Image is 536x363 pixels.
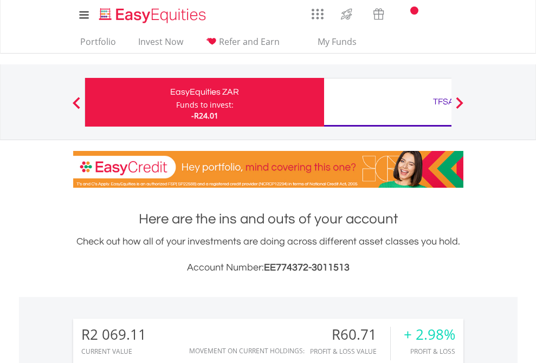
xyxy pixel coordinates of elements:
a: Notifications [395,3,422,24]
span: -R24.01 [191,110,218,121]
div: Funds to invest: [176,100,234,110]
div: R2 069.11 [81,327,146,342]
a: Invest Now [134,36,188,53]
img: thrive-v2.svg [338,5,356,23]
img: vouchers-v2.svg [370,5,388,23]
span: EE774372-3011513 [264,262,350,273]
a: My Profile [450,3,477,27]
div: Movement on Current Holdings: [189,347,305,354]
a: Vouchers [363,3,395,23]
h1: Here are the ins and outs of your account [73,209,463,229]
a: Refer and Earn [201,36,284,53]
a: Portfolio [76,36,120,53]
div: Check out how all of your investments are doing across different asset classes you hold. [73,234,463,275]
a: AppsGrid [305,3,331,20]
div: R60.71 [310,327,390,342]
img: EasyCredit Promotion Banner [73,151,463,188]
div: CURRENT VALUE [81,348,146,355]
button: Next [449,102,470,113]
a: FAQ's and Support [422,3,450,24]
div: Profit & Loss Value [310,348,390,355]
a: Home page [95,3,210,24]
div: Profit & Loss [404,348,455,355]
h3: Account Number: [73,260,463,275]
div: + 2.98% [404,327,455,342]
div: EasyEquities ZAR [92,84,318,100]
span: My Funds [302,35,373,49]
img: grid-menu-icon.svg [312,8,324,20]
img: EasyEquities_Logo.png [97,6,210,24]
span: Refer and Earn [219,36,280,48]
button: Previous [66,102,87,113]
